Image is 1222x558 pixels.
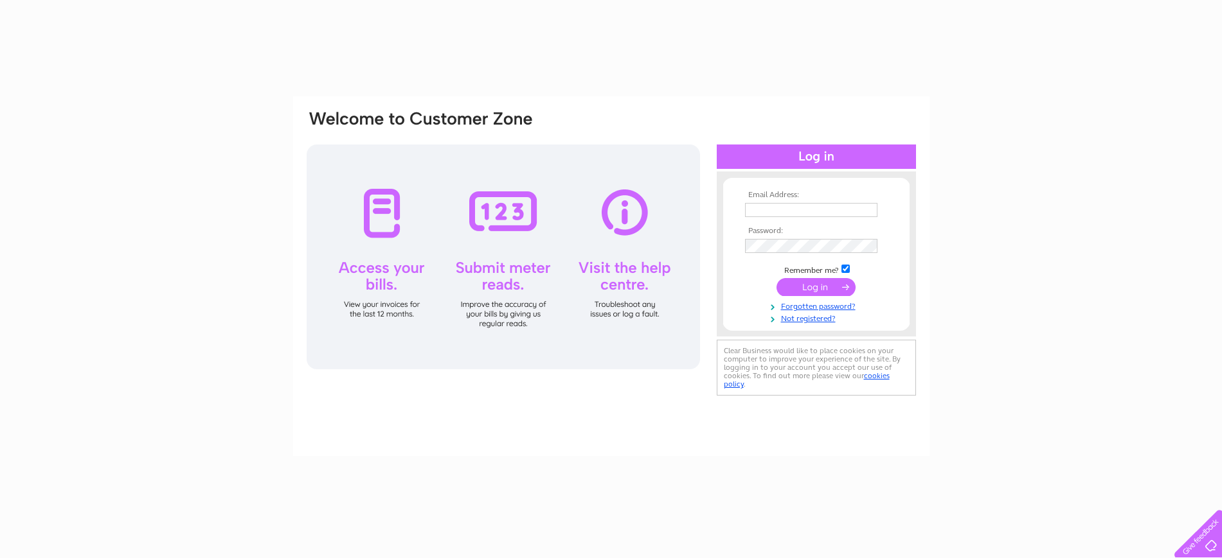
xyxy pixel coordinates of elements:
[742,227,891,236] th: Password:
[777,278,856,296] input: Submit
[742,263,891,275] td: Remember me?
[742,191,891,200] th: Email Address:
[745,299,891,311] a: Forgotten password?
[724,371,890,388] a: cookies policy
[717,340,916,396] div: Clear Business would like to place cookies on your computer to improve your experience of the sit...
[745,311,891,324] a: Not registered?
